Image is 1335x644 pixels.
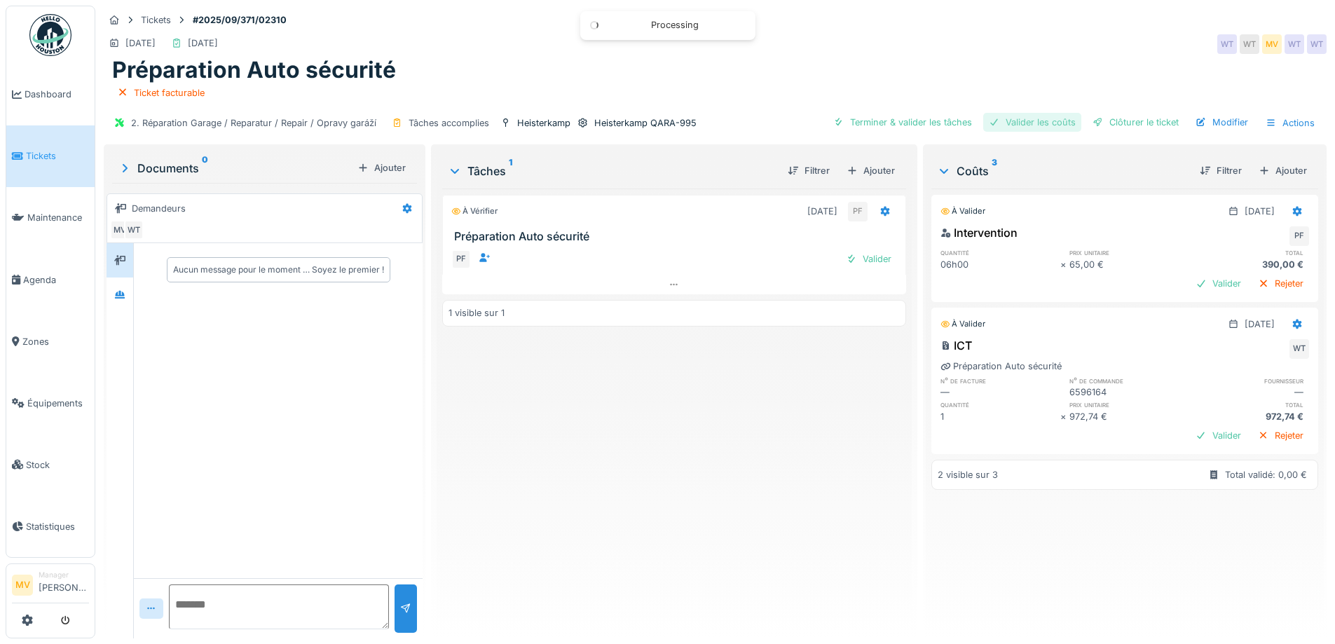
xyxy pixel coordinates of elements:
div: — [940,385,1060,399]
h6: n° de commande [1069,376,1189,385]
h6: quantité [940,248,1060,257]
div: 390,00 € [1189,258,1309,271]
a: Stock [6,434,95,495]
div: [DATE] [1245,205,1275,218]
div: Aucun message pour le moment … Soyez le premier ! [173,263,384,276]
div: Ticket facturable [134,86,205,100]
span: Dashboard [25,88,89,101]
div: Manager [39,570,89,580]
div: Actions [1259,113,1321,133]
span: Zones [22,335,89,348]
div: 1 [940,410,1060,423]
div: Intervention [940,224,1018,241]
div: Valider [1190,274,1247,293]
div: Heisterkamp [517,116,570,130]
span: Stock [26,458,89,472]
div: WT [1307,34,1327,54]
img: Badge_color-CXgf-gQk.svg [29,14,71,56]
div: Rejeter [1252,426,1309,445]
div: 06h00 [940,258,1060,271]
a: Agenda [6,249,95,310]
span: Tickets [26,149,89,163]
h6: quantité [940,400,1060,409]
div: 972,74 € [1069,410,1189,423]
li: [PERSON_NAME] [39,570,89,600]
h6: total [1189,400,1309,409]
div: Clôturer le ticket [1087,113,1184,132]
div: Ajouter [1253,161,1313,180]
div: Rejeter [1252,274,1309,293]
div: WT [1285,34,1304,54]
div: À valider [940,318,985,330]
div: 2. Réparation Garage / Reparatur / Repair / Opravy garáží [131,116,376,130]
div: Ajouter [352,158,411,177]
div: ICT [940,337,972,354]
div: 65,00 € [1069,258,1189,271]
a: Zones [6,310,95,372]
div: [DATE] [125,36,156,50]
div: Tickets [141,13,171,27]
div: [DATE] [1245,317,1275,331]
div: Valider [840,249,897,268]
div: WT [1217,34,1237,54]
h6: prix unitaire [1069,248,1189,257]
div: Préparation Auto sécurité [940,359,1062,373]
div: Terminer & valider les tâches [828,113,978,132]
h6: total [1189,248,1309,257]
sup: 1 [509,163,512,179]
div: Documents [118,160,352,177]
span: Équipements [27,397,89,410]
div: PF [451,249,471,269]
div: Filtrer [782,161,835,180]
span: Statistiques [26,520,89,533]
div: Valider [1190,426,1247,445]
sup: 3 [992,163,997,179]
a: Statistiques [6,495,95,557]
span: Maintenance [27,211,89,224]
a: Dashboard [6,64,95,125]
div: Demandeurs [132,202,186,215]
div: WT [124,220,144,240]
div: 972,74 € [1189,410,1309,423]
h6: prix unitaire [1069,400,1189,409]
div: × [1060,258,1069,271]
h6: fournisseur [1189,376,1309,385]
div: WT [1289,339,1309,359]
sup: 0 [202,160,208,177]
h6: n° de facture [940,376,1060,385]
h1: Préparation Auto sécurité [112,57,396,83]
div: Ajouter [841,161,901,180]
div: [DATE] [807,205,837,218]
div: 1 visible sur 1 [449,306,505,320]
div: À vérifier [451,205,498,217]
div: MV [110,220,130,240]
div: Modifier [1190,113,1254,132]
div: Processing [608,20,741,32]
div: Filtrer [1194,161,1247,180]
a: Tickets [6,125,95,187]
li: MV [12,575,33,596]
div: Coûts [937,163,1189,179]
div: — [1189,385,1309,399]
div: Valider les coûts [983,113,1081,132]
div: × [1060,410,1069,423]
a: Maintenance [6,187,95,249]
div: Total validé: 0,00 € [1225,468,1307,481]
div: MV [1262,34,1282,54]
div: Tâches accomplies [409,116,489,130]
div: Tâches [448,163,776,179]
div: PF [848,202,868,221]
a: Équipements [6,372,95,434]
div: [DATE] [188,36,218,50]
span: Agenda [23,273,89,287]
div: À valider [940,205,985,217]
strong: #2025/09/371/02310 [187,13,292,27]
h3: Préparation Auto sécurité [454,230,899,243]
div: Heisterkamp QARA-995 [594,116,697,130]
a: MV Manager[PERSON_NAME] [12,570,89,603]
div: PF [1289,226,1309,246]
div: WT [1240,34,1259,54]
div: 2 visible sur 3 [938,468,998,481]
div: 6596164 [1069,385,1189,399]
